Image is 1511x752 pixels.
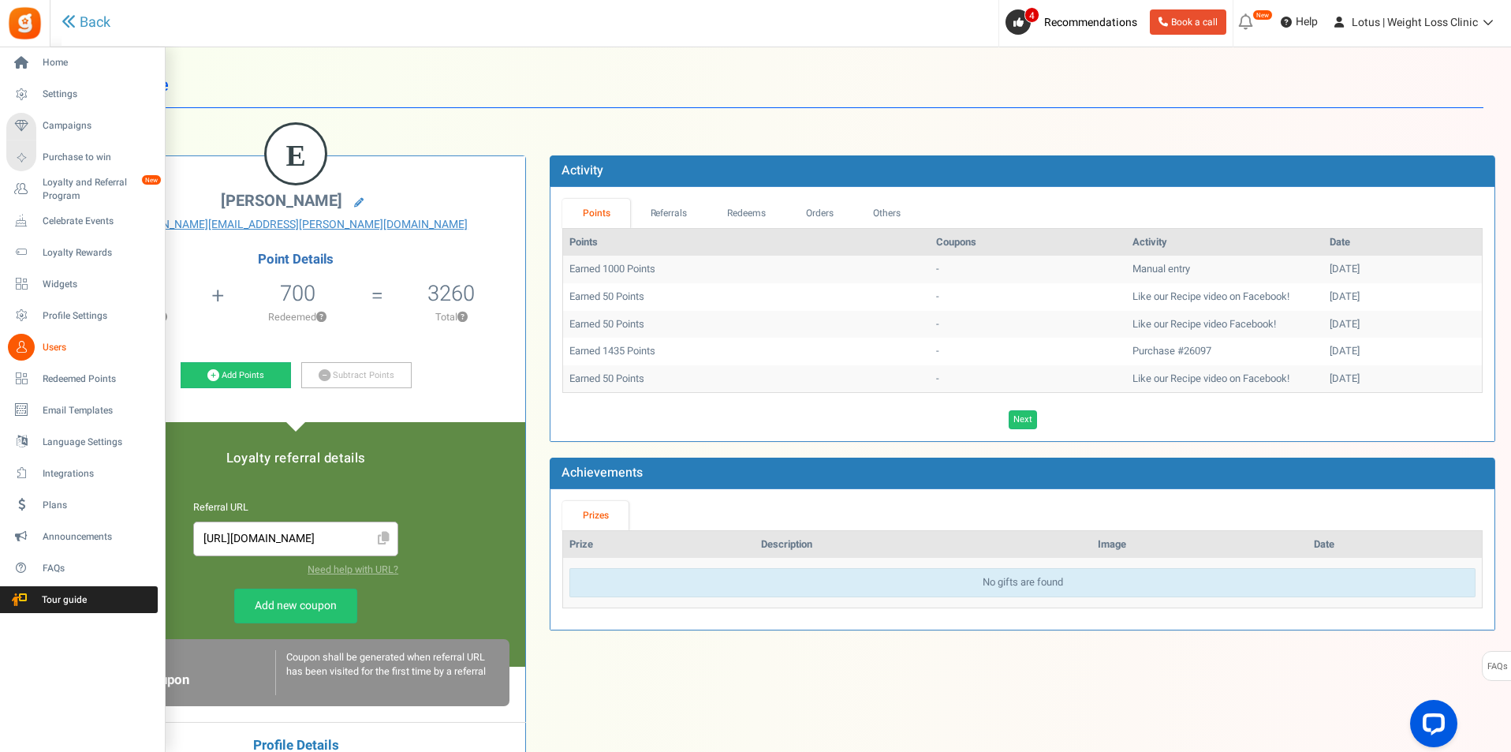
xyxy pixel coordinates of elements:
[563,338,930,365] td: Earned 1435 Points
[1009,410,1037,429] a: Next
[308,563,398,577] a: Need help with URL?
[226,310,369,324] p: Redeemed
[785,199,853,228] a: Orders
[563,283,930,311] td: Earned 50 Points
[1252,9,1273,21] em: New
[6,50,158,77] a: Home
[280,282,315,305] h5: 700
[1308,531,1482,559] th: Date
[43,341,153,354] span: Users
[43,309,153,323] span: Profile Settings
[43,562,153,575] span: FAQs
[43,246,153,260] span: Loyalty Rewards
[66,253,525,267] h4: Point Details
[930,311,1126,339] td: -
[43,436,153,449] span: Language Settings
[1330,290,1476,305] div: [DATE]
[561,161,603,180] b: Activity
[569,568,1476,597] div: No gifts are found
[755,531,1091,559] th: Description
[1330,372,1476,387] div: [DATE]
[6,239,158,266] a: Loyalty Rewards
[43,499,153,512] span: Plans
[427,282,475,305] h5: 3260
[1132,261,1190,276] span: Manual entry
[563,229,930,256] th: Points
[1091,531,1308,559] th: Image
[6,144,158,171] a: Purchase to win
[6,81,158,108] a: Settings
[1126,338,1323,365] td: Purchase #26097
[43,119,153,133] span: Campaigns
[561,463,643,482] b: Achievements
[563,256,930,283] td: Earned 1000 Points
[221,189,342,212] span: [PERSON_NAME]
[43,404,153,417] span: Email Templates
[43,56,153,69] span: Home
[6,428,158,455] a: Language Settings
[7,6,43,41] img: Gratisfaction
[6,492,158,518] a: Plans
[93,658,275,687] h6: Loyalty Referral Coupon
[563,311,930,339] td: Earned 50 Points
[43,530,153,544] span: Announcements
[930,365,1126,393] td: -
[385,310,517,324] p: Total
[371,526,396,553] span: Click to Copy
[6,208,158,234] a: Celebrate Events
[1126,365,1323,393] td: Like our Recipe video on Facebook!
[82,451,509,466] h5: Loyalty referral details
[1352,14,1478,31] span: Lotus | Weight Loss Clinic
[43,176,158,203] span: Loyalty and Referral Program
[1126,311,1323,339] td: Like our Recipe video Facebook!
[853,199,921,228] a: Others
[267,125,325,186] figcaption: E
[1126,229,1323,256] th: Activity
[562,501,629,530] a: Prizes
[1292,14,1318,30] span: Help
[234,589,357,623] a: Add new coupon
[193,503,398,514] h6: Referral URL
[1330,317,1476,332] div: [DATE]
[6,523,158,550] a: Announcements
[77,63,1483,108] h1: User Profile
[6,176,158,203] a: Loyalty and Referral Program New
[563,365,930,393] td: Earned 50 Points
[7,593,118,607] span: Tour guide
[6,365,158,392] a: Redeemed Points
[1044,14,1137,31] span: Recommendations
[43,467,153,481] span: Integrations
[316,312,326,323] button: ?
[6,460,158,487] a: Integrations
[6,302,158,329] a: Profile Settings
[930,338,1126,365] td: -
[563,531,754,559] th: Prize
[930,256,1126,283] td: -
[1330,344,1476,359] div: [DATE]
[6,555,158,582] a: FAQs
[1487,652,1508,682] span: FAQs
[301,362,412,389] a: Subtract Points
[141,174,162,185] em: New
[275,650,498,695] div: Coupon shall be generated when referral URL has been visited for the first time by a referral
[1274,9,1324,35] a: Help
[930,229,1126,256] th: Coupons
[1024,7,1039,23] span: 4
[6,397,158,424] a: Email Templates
[43,151,153,164] span: Purchase to win
[562,199,630,228] a: Points
[1323,229,1482,256] th: Date
[43,215,153,228] span: Celebrate Events
[707,199,786,228] a: Redeems
[930,283,1126,311] td: -
[1330,262,1476,277] div: [DATE]
[1126,283,1323,311] td: Like our Recipe video on Facebook!
[6,113,158,140] a: Campaigns
[43,88,153,101] span: Settings
[457,312,468,323] button: ?
[1150,9,1226,35] a: Book a call
[43,278,153,291] span: Widgets
[630,199,707,228] a: Referrals
[1005,9,1144,35] a: 4 Recommendations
